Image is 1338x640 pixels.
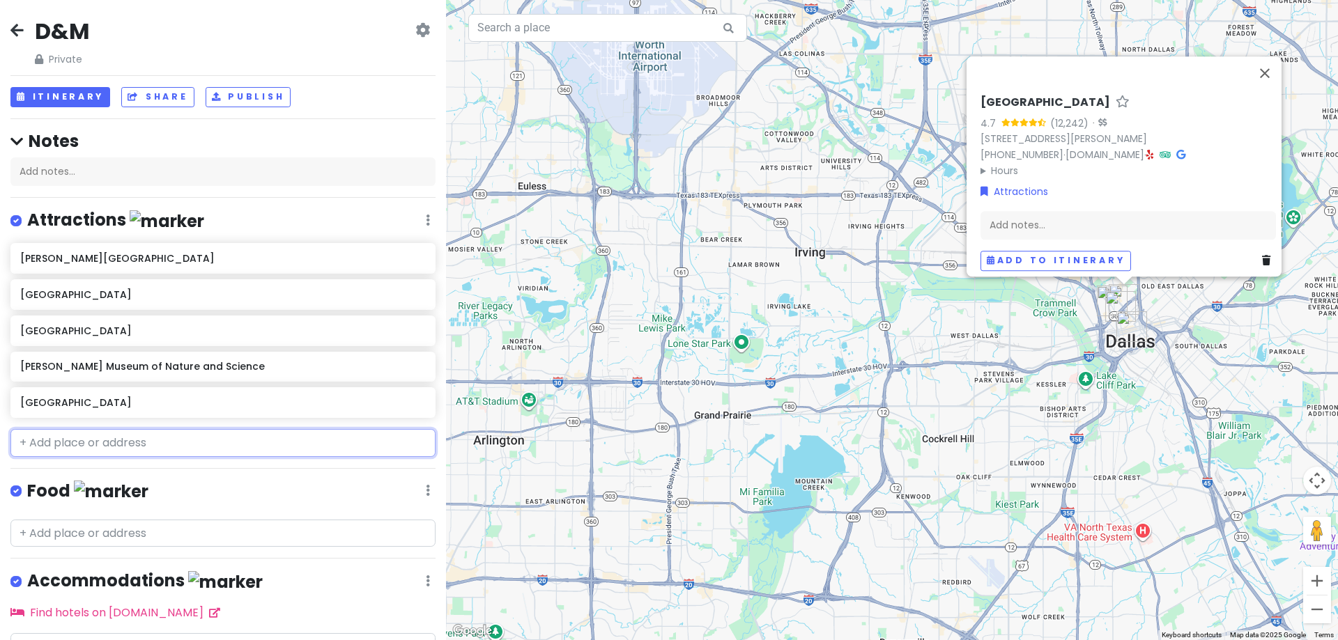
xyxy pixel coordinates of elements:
div: Add notes... [981,210,1276,240]
div: · · [981,95,1276,178]
input: Search a place [468,14,747,42]
button: Add to itinerary [981,251,1131,271]
div: 4.7 [981,116,1001,131]
button: Share [121,87,194,107]
a: Open this area in Google Maps (opens a new window) [449,622,495,640]
h6: [PERSON_NAME] Museum of Nature and Science [20,360,425,373]
h4: Food [27,480,148,503]
div: Dallas City Hall [1111,306,1153,348]
h4: Notes [10,130,436,152]
button: Zoom out [1303,595,1331,623]
h6: [GEOGRAPHIC_DATA] [20,396,425,409]
button: Itinerary [10,87,110,107]
a: Delete place [1262,253,1276,268]
div: Fountain Place [1100,286,1141,327]
div: Add notes... [10,157,436,187]
span: Map data ©2025 Google [1230,631,1306,639]
h6: [GEOGRAPHIC_DATA] [981,95,1110,110]
button: Drag Pegman onto the map to open Street View [1303,517,1331,545]
button: Keyboard shortcuts [1162,630,1222,640]
button: Close [1248,56,1282,90]
div: · [1089,117,1107,131]
a: [PHONE_NUMBER] [981,148,1063,162]
a: Star place [1116,95,1130,110]
div: Dallas Museum of Art [1103,279,1145,320]
button: Map camera controls [1303,467,1331,494]
a: [DOMAIN_NAME] [1066,148,1144,162]
h6: [GEOGRAPHIC_DATA] [20,288,425,301]
a: Attractions [981,184,1048,199]
button: Zoom in [1303,567,1331,595]
i: Tripadvisor [1160,150,1171,159]
a: Find hotels on [DOMAIN_NAME] [10,604,220,621]
h4: Attractions [27,209,204,232]
a: Terms (opens in new tab) [1314,631,1334,639]
i: Google Maps [1176,150,1185,159]
h6: [GEOGRAPHIC_DATA] [20,325,425,337]
h6: [PERSON_NAME][GEOGRAPHIC_DATA] [20,252,425,265]
img: marker [130,210,204,232]
h2: D&M [35,17,90,46]
img: marker [188,571,263,593]
img: marker [74,481,148,502]
div: Perot Museum of Nature and Science [1091,280,1133,322]
h4: Accommodations [27,570,263,593]
summary: Hours [981,163,1276,178]
img: Google [449,622,495,640]
input: + Add place or address [10,429,436,457]
div: (12,242) [1050,116,1089,131]
a: [STREET_ADDRESS][PERSON_NAME] [981,132,1147,146]
button: Publish [206,87,291,107]
span: Private [35,52,90,67]
input: + Add place or address [10,520,436,547]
